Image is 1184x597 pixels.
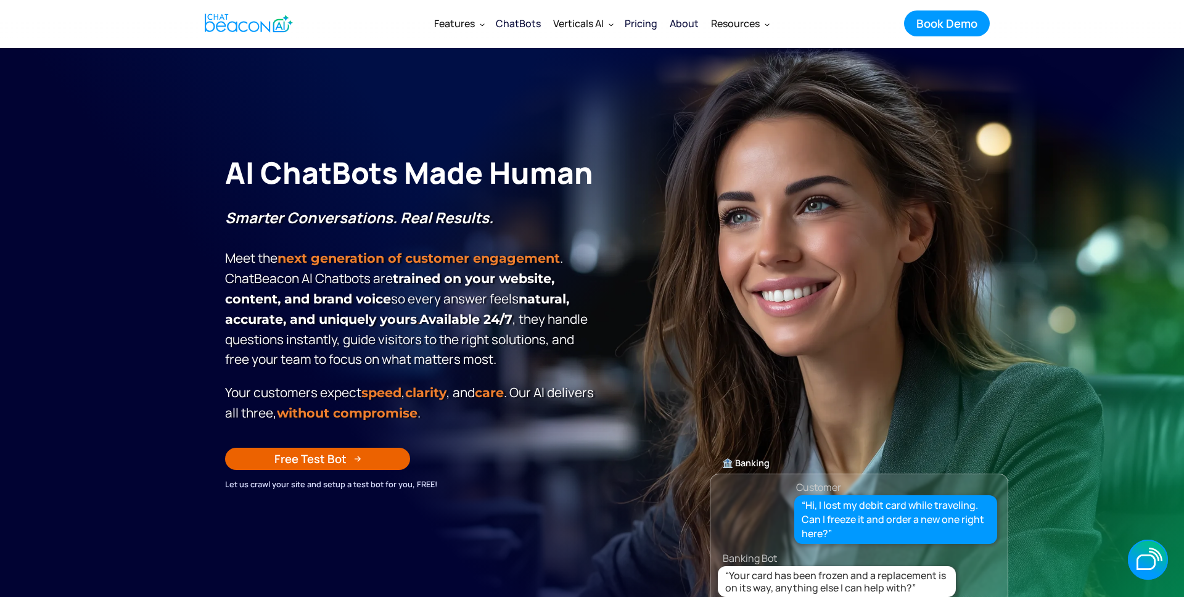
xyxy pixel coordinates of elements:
span: care [475,385,504,400]
p: Meet the . ChatBeacon Al Chatbots are so every answer feels , they handle questions instantly, gu... [225,208,598,369]
a: Book Demo [904,10,990,36]
div: ChatBots [496,15,541,32]
a: Free Test Bot [225,448,410,470]
img: Dropdown [765,22,770,27]
div: “Hi, I lost my debit card while traveling. Can I freeze it and order a new one right here?” [802,498,990,541]
div: About [670,15,699,32]
strong: speed [361,385,401,400]
div: Resources [711,15,760,32]
div: Verticals AI [553,15,604,32]
p: Your customers expect , , and . Our Al delivers all three, . [225,382,598,423]
h1: AI ChatBots Made Human [225,153,598,192]
strong: Available 24/7 [419,311,512,327]
div: Resources [705,9,775,38]
div: Let us crawl your site and setup a test bot for you, FREE! [225,477,598,491]
div: Features [434,15,475,32]
a: About [664,7,705,39]
div: 🏦 Banking [710,455,1008,472]
div: Book Demo [916,15,977,31]
a: ChatBots [490,7,547,39]
div: Features [428,9,490,38]
img: Dropdown [480,22,485,27]
div: Pricing [625,15,657,32]
img: Arrow [354,455,361,463]
a: Pricing [619,7,664,39]
div: Customer [796,479,841,496]
div: Free Test Bot [274,451,347,467]
a: home [194,8,300,38]
span: clarity [405,385,446,400]
strong: Smarter Conversations. Real Results. [225,207,493,228]
div: Verticals AI [547,9,619,38]
img: Dropdown [609,22,614,27]
strong: next generation of customer engagement [277,250,560,266]
span: without compromise [277,405,417,421]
